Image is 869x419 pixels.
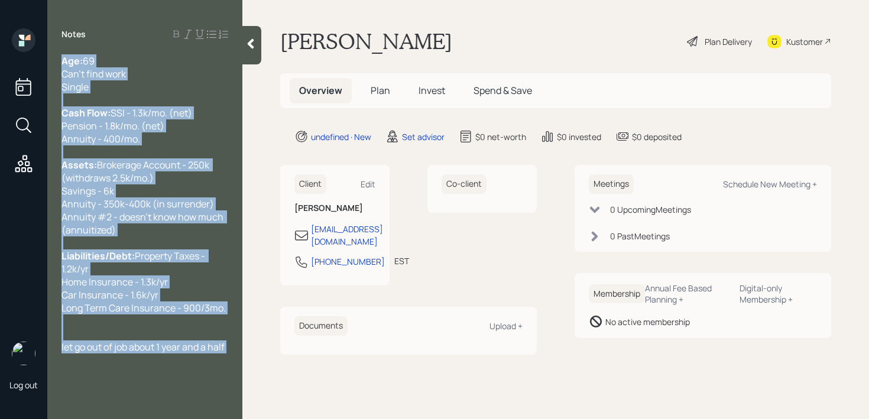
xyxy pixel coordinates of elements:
span: Spend & Save [474,84,532,97]
div: EST [394,255,409,267]
div: undefined · New [311,131,371,143]
h6: Client [294,174,326,194]
div: No active membership [605,316,690,328]
div: Kustomer [786,35,823,48]
div: 0 Upcoming Meeting s [610,203,691,216]
div: Set advisor [402,131,445,143]
span: Liabilities/Debt: [61,249,135,262]
span: Brokerage Account - 250k (withdraws 2.5k/mo.) Savings - 6k Annuity - 350k-400k (in surrender) Ann... [61,158,225,236]
label: Notes [61,28,86,40]
div: Digital-only Membership + [740,282,817,305]
span: Assets: [61,158,97,171]
div: Plan Delivery [705,35,752,48]
span: 69 Can't find work Single [61,54,126,93]
span: Property Taxes - 1.2k/yr Home Insurance - 1.3k/yr Car Insurance - 1.6k/yr Long Term Care Insuranc... [61,249,226,314]
span: Age: [61,54,83,67]
div: Schedule New Meeting + [723,178,817,190]
span: Cash Flow: [61,106,111,119]
h6: Membership [589,284,645,304]
div: Upload + [489,320,523,332]
span: let go out of job about 1 year and a half [61,340,225,353]
span: Overview [299,84,342,97]
h6: Documents [294,316,348,336]
div: $0 deposited [632,131,682,143]
div: Log out [9,379,38,391]
div: $0 invested [557,131,601,143]
span: SSI - 1.3k/mo. (net) Pension - 1.8k/mo. (net) Annuity - 400/mo. [61,106,192,145]
span: Invest [419,84,445,97]
div: [PHONE_NUMBER] [311,255,385,268]
div: Edit [361,178,375,190]
div: [EMAIL_ADDRESS][DOMAIN_NAME] [311,223,383,248]
div: Annual Fee Based Planning + [645,282,730,305]
div: 0 Past Meeting s [610,230,670,242]
span: Plan [371,84,390,97]
h1: [PERSON_NAME] [280,28,452,54]
div: $0 net-worth [475,131,526,143]
h6: [PERSON_NAME] [294,203,375,213]
img: retirable_logo.png [12,342,35,365]
h6: Meetings [589,174,634,194]
h6: Co-client [442,174,487,194]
